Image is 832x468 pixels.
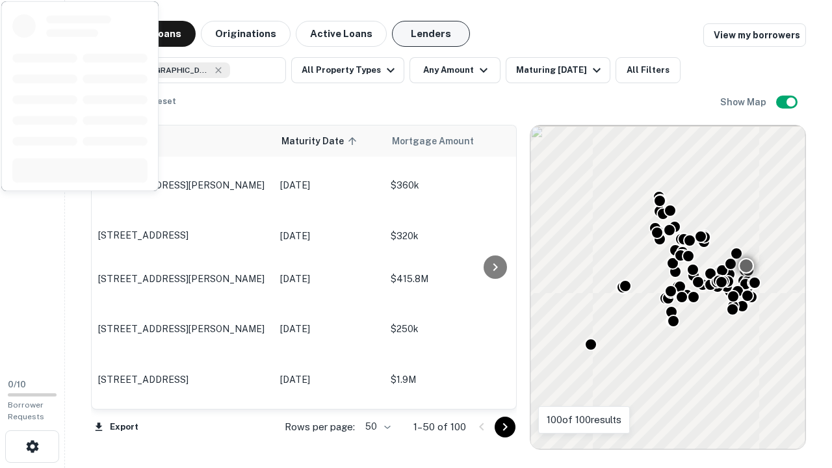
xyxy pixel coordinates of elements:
p: [STREET_ADDRESS] [98,229,267,241]
div: Maturing [DATE] [516,62,604,78]
button: All Filters [616,57,681,83]
th: Location [92,125,274,157]
button: Go to next page [495,417,515,437]
span: Maturity Date [281,133,361,149]
iframe: Chat Widget [767,364,832,426]
th: Mortgage Amount [384,125,527,157]
button: Export [91,417,142,437]
p: [DATE] [280,229,378,243]
button: Reset [143,88,185,114]
button: Originations [201,21,291,47]
p: [STREET_ADDRESS] [98,374,267,385]
button: Active Loans [296,21,387,47]
span: Mortgage Amount [392,133,491,149]
button: Maturing [DATE] [506,57,610,83]
p: [DATE] [280,322,378,336]
h6: Show Map [720,95,768,109]
p: 100 of 100 results [547,412,621,428]
span: 0 / 10 [8,380,26,389]
button: Any Amount [409,57,500,83]
th: Maturity Date [274,125,384,157]
a: View my borrowers [703,23,806,47]
p: [DATE] [280,272,378,286]
p: [STREET_ADDRESS][PERSON_NAME] [98,273,267,285]
span: Elgin, [GEOGRAPHIC_DATA], [GEOGRAPHIC_DATA] [113,64,211,76]
p: Rows per page: [285,419,355,435]
p: $250k [391,322,521,336]
p: $320k [391,229,521,243]
p: $360k [391,178,521,192]
p: $415.8M [391,272,521,286]
p: [DATE] [280,372,378,387]
p: [STREET_ADDRESS][PERSON_NAME] [98,323,267,335]
div: 0 0 [530,125,805,449]
button: All Property Types [291,57,404,83]
button: Lenders [392,21,470,47]
div: 50 [360,417,393,436]
span: Borrower Requests [8,400,44,421]
p: [STREET_ADDRESS][PERSON_NAME] [98,179,267,191]
p: [DATE] [280,178,378,192]
p: 1–50 of 100 [413,419,466,435]
p: $1.9M [391,372,521,387]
